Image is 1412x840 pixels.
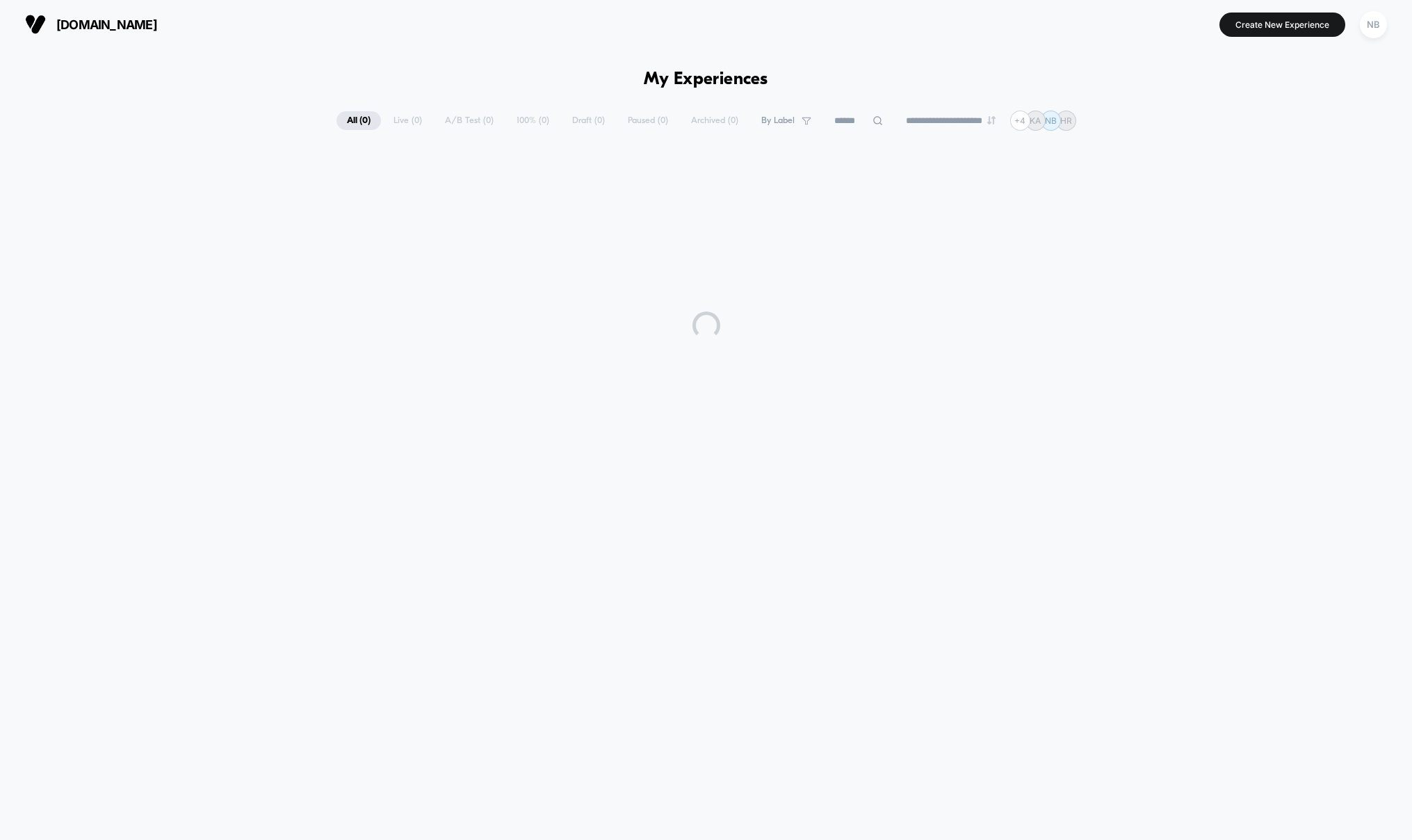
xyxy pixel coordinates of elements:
div: + 4 [1010,111,1030,131]
span: All ( 0 ) [336,111,381,130]
h1: My Experiences [644,70,768,90]
img: end [987,116,996,124]
span: [DOMAIN_NAME] [56,17,157,32]
p: NB [1045,115,1057,126]
button: Create New Experience [1219,13,1345,37]
img: Visually logo [25,14,46,35]
div: NB [1360,11,1387,38]
p: KA [1030,115,1041,126]
button: [DOMAIN_NAME] [21,13,161,35]
p: HR [1060,115,1072,126]
button: NB [1356,10,1391,39]
span: By Label [761,115,795,126]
